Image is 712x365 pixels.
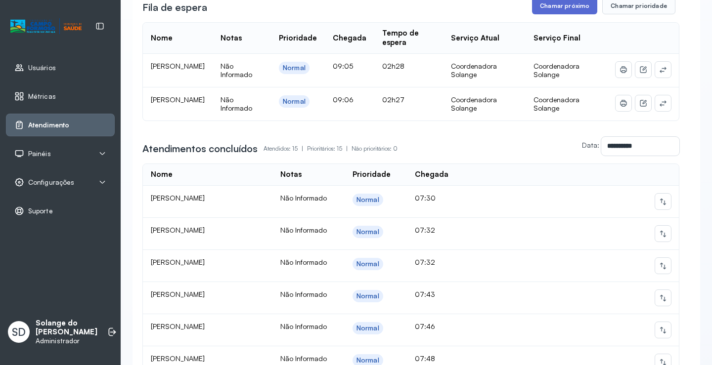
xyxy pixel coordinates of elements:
[415,322,435,330] span: 07:46
[28,64,56,72] span: Usuários
[36,337,97,345] p: Administrador
[352,142,398,156] p: Não prioritários: 0
[302,145,303,152] span: |
[28,178,74,187] span: Configurações
[221,62,252,79] span: Não Informado
[14,120,106,130] a: Atendimento
[451,62,517,79] div: Coordenadora Solange
[28,207,53,215] span: Suporte
[14,63,106,73] a: Usuários
[264,142,307,156] p: Atendidos: 15
[36,319,97,337] p: Solange do [PERSON_NAME]
[356,260,379,268] div: Normal
[10,18,82,35] img: Logotipo do estabelecimento
[280,354,327,363] span: Não Informado
[356,228,379,236] div: Normal
[151,194,205,202] span: [PERSON_NAME]
[356,196,379,204] div: Normal
[151,258,205,266] span: [PERSON_NAME]
[221,95,252,113] span: Não Informado
[415,194,436,202] span: 07:30
[280,258,327,266] span: Não Informado
[382,29,435,47] div: Tempo de espera
[415,290,435,298] span: 07:43
[28,121,69,129] span: Atendimento
[280,322,327,330] span: Não Informado
[151,226,205,234] span: [PERSON_NAME]
[283,64,306,72] div: Normal
[151,354,205,363] span: [PERSON_NAME]
[451,34,499,43] div: Serviço Atual
[151,95,205,104] span: [PERSON_NAME]
[534,95,579,113] span: Coordenadora Solange
[382,62,404,70] span: 02h28
[415,170,448,179] div: Chegada
[151,170,173,179] div: Nome
[280,290,327,298] span: Não Informado
[142,142,258,156] h3: Atendimentos concluídos
[415,354,435,363] span: 07:48
[279,34,317,43] div: Prioridade
[28,150,51,158] span: Painéis
[14,91,106,101] a: Métricas
[415,226,435,234] span: 07:32
[333,62,353,70] span: 09:05
[534,34,580,43] div: Serviço Final
[353,170,391,179] div: Prioridade
[333,34,366,43] div: Chegada
[151,62,205,70] span: [PERSON_NAME]
[534,62,579,79] span: Coordenadora Solange
[451,95,517,113] div: Coordenadora Solange
[307,142,352,156] p: Prioritários: 15
[356,356,379,365] div: Normal
[356,324,379,332] div: Normal
[346,145,348,152] span: |
[415,258,435,266] span: 07:32
[382,95,404,104] span: 02h27
[151,34,173,43] div: Nome
[28,92,56,101] span: Métricas
[280,170,302,179] div: Notas
[280,194,327,202] span: Não Informado
[582,141,599,149] label: Data:
[151,290,205,298] span: [PERSON_NAME]
[221,34,242,43] div: Notas
[142,0,207,14] h3: Fila de espera
[280,226,327,234] span: Não Informado
[356,292,379,300] div: Normal
[151,322,205,330] span: [PERSON_NAME]
[283,97,306,106] div: Normal
[333,95,354,104] span: 09:06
